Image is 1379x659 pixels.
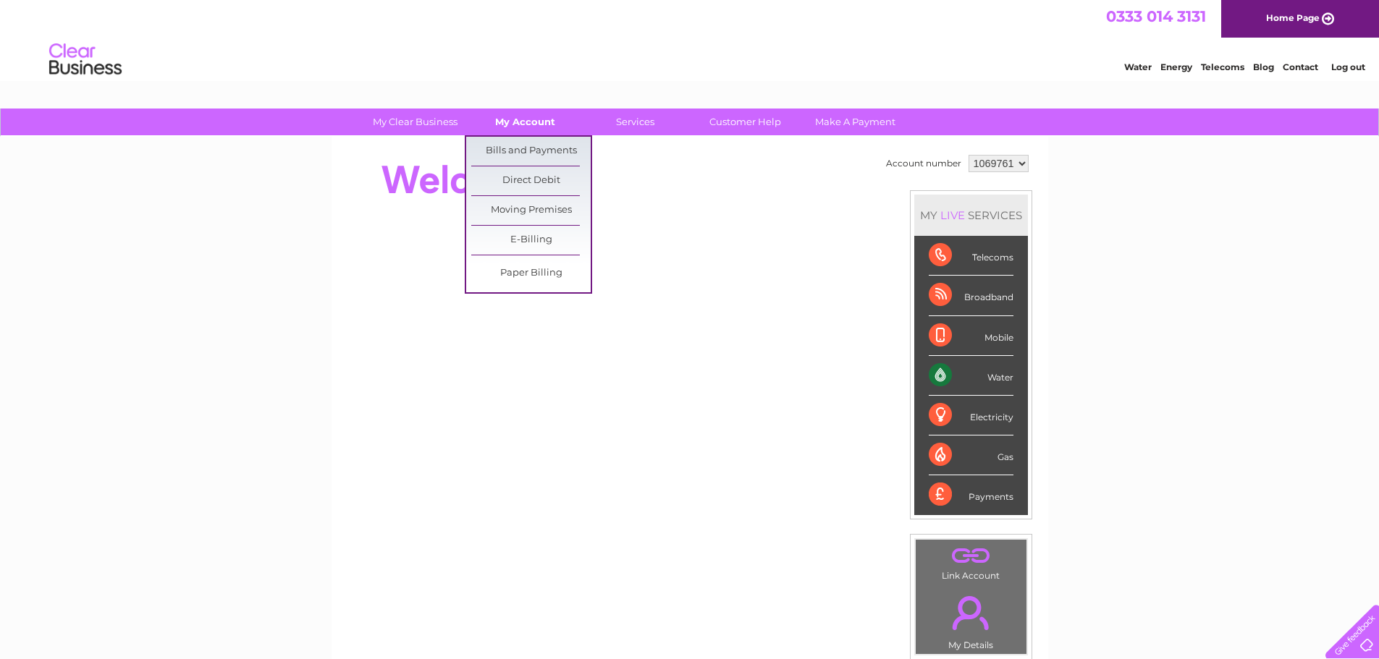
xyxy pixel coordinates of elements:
[465,109,585,135] a: My Account
[1160,61,1192,72] a: Energy
[929,316,1013,356] div: Mobile
[348,8,1032,70] div: Clear Business is a trading name of Verastar Limited (registered in [GEOGRAPHIC_DATA] No. 3667643...
[355,109,475,135] a: My Clear Business
[686,109,805,135] a: Customer Help
[915,584,1027,655] td: My Details
[471,226,591,255] a: E-Billing
[796,109,915,135] a: Make A Payment
[471,196,591,225] a: Moving Premises
[1106,7,1206,25] a: 0333 014 3131
[1283,61,1318,72] a: Contact
[914,195,1028,236] div: MY SERVICES
[929,236,1013,276] div: Telecoms
[1124,61,1152,72] a: Water
[929,475,1013,514] div: Payments
[915,539,1027,584] td: Link Account
[575,109,695,135] a: Services
[919,543,1023,569] a: .
[929,356,1013,396] div: Water
[471,137,591,166] a: Bills and Payments
[1201,61,1244,72] a: Telecoms
[1253,61,1274,72] a: Blog
[919,587,1023,638] a: .
[882,151,965,176] td: Account number
[929,396,1013,435] div: Electricity
[471,259,591,288] a: Paper Billing
[49,38,122,82] img: logo.png
[929,435,1013,475] div: Gas
[929,276,1013,315] div: Broadband
[1331,61,1365,72] a: Log out
[937,208,968,222] div: LIVE
[471,166,591,195] a: Direct Debit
